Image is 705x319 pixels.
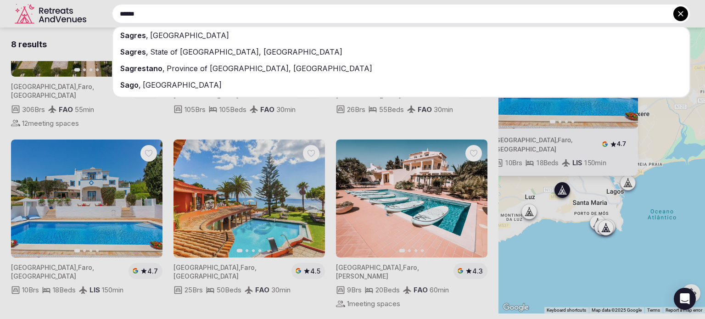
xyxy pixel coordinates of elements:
div: , [113,44,689,60]
div: , [113,77,689,93]
div: Open Intercom Messenger [674,288,696,310]
span: Sagres [120,47,146,56]
div: , [113,27,689,44]
span: Sago [120,80,139,90]
span: Sagres [120,31,146,40]
span: State of [GEOGRAPHIC_DATA], [GEOGRAPHIC_DATA] [148,47,342,56]
span: Province of [GEOGRAPHIC_DATA], [GEOGRAPHIC_DATA] [165,64,372,73]
span: [GEOGRAPHIC_DATA] [148,31,229,40]
div: , [113,60,689,77]
span: [GEOGRAPHIC_DATA] [141,80,222,90]
span: Sagrestano [120,64,162,73]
